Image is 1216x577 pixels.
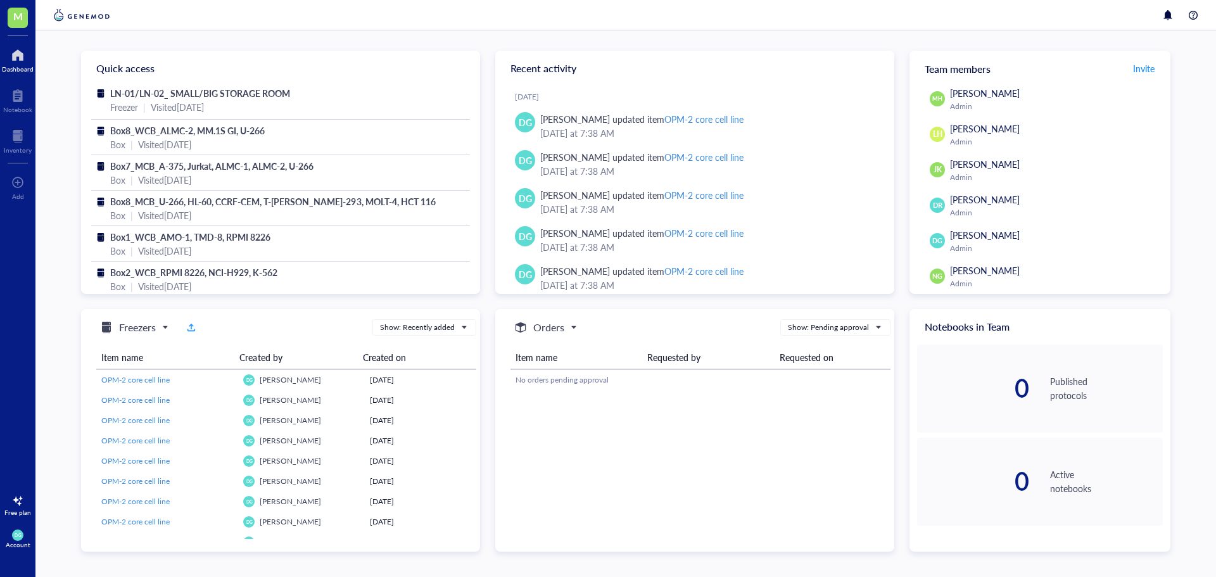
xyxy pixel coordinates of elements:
a: OPM-2 core cell line [101,455,233,467]
th: Item name [510,346,642,369]
div: Visited [DATE] [151,100,204,114]
span: [PERSON_NAME] [260,374,321,385]
th: Requested on [775,346,890,369]
div: [DATE] [370,516,471,528]
div: [PERSON_NAME] updated item [540,112,744,126]
span: DG [246,519,252,524]
span: [PERSON_NAME] [950,193,1020,206]
div: [DATE] [370,374,471,386]
span: Box8_MCB_U-266, HL-60, CCRF-CEM, T-[PERSON_NAME]-293, MOLT-4, HCT 116 [110,195,436,208]
div: OPM-2 core cell line [664,113,744,125]
span: LH [933,129,942,140]
div: 0 [917,376,1030,401]
div: | [130,173,133,187]
div: Admin [950,243,1158,253]
div: Admin [950,279,1158,289]
span: DG [519,115,532,129]
div: | [143,100,146,114]
div: Box [110,173,125,187]
span: DG [246,377,252,383]
div: OPM-2 core cell line [664,265,744,277]
img: genemod-logo [51,8,113,23]
div: Add [12,193,24,200]
span: LN-01/LN-02_ SMALL/BIG STORAGE ROOM [110,87,290,99]
a: Notebook [3,86,32,113]
div: [PERSON_NAME] updated item [540,188,744,202]
span: OPM-2 core cell line [101,415,170,426]
a: OPM-2 core cell line [101,435,233,447]
div: [DATE] [370,496,471,507]
div: Notebook [3,106,32,113]
a: DG[PERSON_NAME] updated itemOPM-2 core cell line[DATE] at 7:38 AM [505,183,884,221]
div: Published protocols [1050,374,1163,402]
a: Dashboard [2,45,34,73]
div: Quick access [81,51,480,86]
a: OPM-2 core cell line [101,516,233,528]
div: [DATE] at 7:38 AM [540,126,874,140]
span: [PERSON_NAME] [950,122,1020,135]
span: OPM-2 core cell line [101,395,170,405]
a: OPM-2 core cell line [101,395,233,406]
span: OPM-2 core cell line [101,476,170,486]
div: Visited [DATE] [138,244,191,258]
span: OPM-2 core cell line [101,496,170,507]
span: DG [246,418,252,423]
span: JK [934,164,942,175]
div: Freezer [110,100,138,114]
span: [PERSON_NAME] [260,476,321,486]
span: Box1_WCB_AMO-1, TMD-8, RPMI 8226 [110,231,270,243]
span: [PERSON_NAME] [260,496,321,507]
div: Active notebooks [1050,467,1163,495]
div: | [130,244,133,258]
button: Invite [1132,58,1155,79]
a: OPM-2 core cell line [101,415,233,426]
a: DG[PERSON_NAME] updated itemOPM-2 core cell line[DATE] at 7:38 AM [505,145,884,183]
div: Admin [950,101,1158,111]
span: [PERSON_NAME] [950,158,1020,170]
span: Box8_WCB_ALMC-2, MM.1S GI, U-266 [110,124,265,137]
span: DG [246,479,252,484]
span: [PERSON_NAME] [950,87,1020,99]
th: Created on [358,346,466,369]
div: [PERSON_NAME] updated item [540,150,744,164]
div: Visited [DATE] [138,137,191,151]
span: [PERSON_NAME] [260,516,321,527]
div: Visited [DATE] [138,173,191,187]
th: Created by [234,346,358,369]
div: 0 [917,469,1030,494]
span: M [13,8,23,24]
div: OPM-2 core cell line [664,151,744,163]
div: Inventory [4,146,32,154]
div: | [130,208,133,222]
a: OPM-2 core cell line [101,374,233,386]
div: [DATE] [370,435,471,447]
span: OPM-2 core cell line [101,374,170,385]
div: [DATE] [515,92,884,102]
span: Invite [1133,62,1155,75]
span: DG [519,153,532,167]
div: Free plan [4,509,31,516]
div: Notebooks in Team [909,309,1170,345]
div: Box [110,137,125,151]
div: No orders pending approval [516,374,885,386]
div: Recent activity [495,51,894,86]
h5: Freezers [119,320,156,335]
span: DG [519,229,532,243]
span: DG [246,438,252,443]
div: [DATE] [370,395,471,406]
span: [PERSON_NAME] [950,264,1020,277]
span: DR [932,200,942,211]
a: DG[PERSON_NAME] updated itemOPM-2 core cell line[DATE] at 7:38 AM [505,221,884,259]
span: Box7_MCB_A-375, Jurkat, ALMC-1, ALMC-2, U-266 [110,160,313,172]
span: DG [519,191,532,205]
div: Box [110,279,125,293]
span: DG [246,499,252,504]
div: Team members [909,51,1170,86]
div: Account [6,541,30,548]
div: [DATE] at 7:38 AM [540,202,874,216]
div: [DATE] [370,415,471,426]
span: Box2_WCB_RPMI 8226, NCI-H929, K-562 [110,266,277,279]
div: OPM-2 core cell line [664,189,744,201]
a: OPM-2 core cell line [101,536,233,548]
span: DG [246,398,252,403]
